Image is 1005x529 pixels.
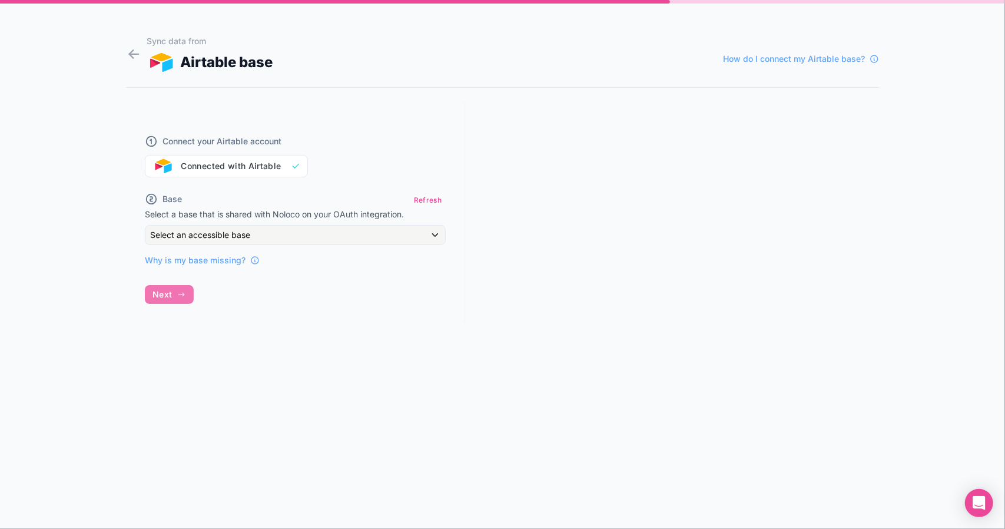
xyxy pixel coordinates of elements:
a: Why is my base missing? [145,254,260,266]
div: Airtable base [147,52,273,73]
span: Why is my base missing? [145,254,246,266]
span: How do I connect my Airtable base? [723,53,865,65]
button: Select an accessible base [145,225,446,245]
span: Select an accessible base [150,230,250,240]
button: Refresh [410,191,446,209]
img: AIRTABLE [147,53,175,72]
h1: Sync data from [147,35,273,47]
span: Connect your Airtable account [162,135,281,147]
div: Open Intercom Messenger [965,489,993,517]
span: Base [162,193,182,205]
a: How do I connect my Airtable base? [723,53,879,65]
p: Select a base that is shared with Noloco on your OAuth integration. [145,209,446,220]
